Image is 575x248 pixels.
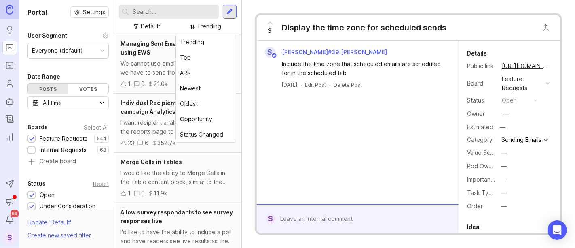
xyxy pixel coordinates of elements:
div: Reset [93,182,109,186]
div: Default [141,22,160,31]
h1: Portal [27,7,47,17]
a: Reporting [2,130,17,144]
div: Category [467,135,495,144]
div: Opportunity [176,111,236,127]
div: Delete Post [334,81,362,88]
div: 1 [128,189,131,198]
div: Newest [176,81,236,96]
div: ARR [176,65,236,81]
div: 6 [145,139,148,148]
span: Settings [83,8,105,16]
label: Task Type [467,189,496,196]
div: Feature Requests [40,134,87,143]
div: Trending [197,22,221,31]
a: Managing Sent Emails in Outlook when using EWSWe cannot use email at scale; therefore, we have to... [114,34,241,94]
button: Send to Autopilot [2,177,17,191]
span: Individual Recipient engagement and campaign Analytics [120,99,226,115]
div: We cannot use email at scale; therefore, we have to send from our own email boxes. We also need t... [120,59,235,77]
div: Include the time zone that scheduled emails are scheduled for in the scheduled tab [282,60,442,77]
div: — [501,148,507,157]
div: Open [40,190,55,199]
div: Internal Requests [40,145,87,154]
time: [DATE] [282,82,298,88]
div: S [266,214,276,224]
a: Changelog [2,112,17,126]
button: Announcements [2,195,17,209]
div: — [503,109,508,118]
div: · [330,81,331,88]
div: Status [467,96,495,105]
a: [DATE] [282,81,298,88]
div: I would like the ability to Merge Cells in the Table content block, similar to the capabilities y... [120,169,235,186]
div: I'd like to have the ability to include a poll and have readers see live results as they engage w... [120,228,235,246]
div: Top [176,50,236,65]
div: Status [27,179,46,188]
div: — [501,162,507,171]
div: Owner [467,109,495,118]
div: Date Range [27,72,60,81]
a: S[PERSON_NAME]#39;[PERSON_NAME] [260,47,394,58]
p: 544 [97,135,106,142]
a: Ideas [2,23,17,37]
div: Trending [176,34,236,50]
div: I want recipient analytics integrated into the reports page to easily access data on email engage... [120,118,235,136]
span: Allow survey respondants to see survey responses live [120,209,233,224]
div: Board [467,79,495,88]
div: Open Intercom Messenger [548,220,567,240]
div: Feature Requests [502,75,542,92]
div: open [502,96,517,105]
div: 352.7k [157,139,176,148]
div: All time [43,98,62,107]
label: Order [467,203,483,210]
img: member badge [271,53,277,59]
button: Notifications [2,212,17,227]
span: [PERSON_NAME]#39;[PERSON_NAME] [282,49,387,56]
div: Display the time zone for scheduled sends [282,22,447,33]
div: — [497,122,508,133]
a: Portal [2,41,17,55]
div: Update ' Default ' [27,218,71,231]
a: Create board [27,158,109,166]
div: 21.0k [154,79,168,88]
label: Value Scale [467,149,498,156]
a: Users [2,76,17,91]
div: Under Consideration [40,202,95,211]
span: Managing Sent Emails in Outlook when using EWS [120,40,230,56]
div: — [501,175,507,184]
div: Select All [84,125,109,130]
div: User Segment [27,31,67,41]
div: 11.9k [154,189,167,198]
div: — [501,202,507,211]
div: Public link [467,62,495,71]
svg: toggle icon [95,100,108,106]
a: Merge Cells in TablesI would like the ability to Merge Cells in the Table content block, similar ... [114,153,241,203]
span: 3 [268,26,272,35]
div: 0 [141,79,145,88]
img: Canny Home [6,5,13,14]
div: 0 [141,189,145,198]
button: Settings [70,6,109,18]
div: · [301,81,302,88]
div: S [265,47,275,58]
a: Autopilot [2,94,17,109]
button: Close button [538,19,554,36]
input: Search... [133,7,216,16]
div: Votes [68,84,108,94]
span: Merge Cells in Tables [120,158,182,165]
div: Idea [467,222,480,232]
div: Estimated [467,124,493,130]
div: Everyone (default) [32,46,83,55]
label: Importance [467,176,497,183]
div: Status Changed [176,127,236,142]
div: Edit Post [305,81,326,88]
a: Individual Recipient engagement and campaign AnalyticsI want recipient analytics integrated into ... [114,94,241,153]
div: Create new saved filter [27,231,91,240]
div: 23 [128,139,134,148]
button: S [2,230,17,245]
a: [URL][DOMAIN_NAME] [499,61,552,71]
p: 68 [100,147,106,153]
div: — [501,188,507,197]
div: Details [467,49,487,58]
